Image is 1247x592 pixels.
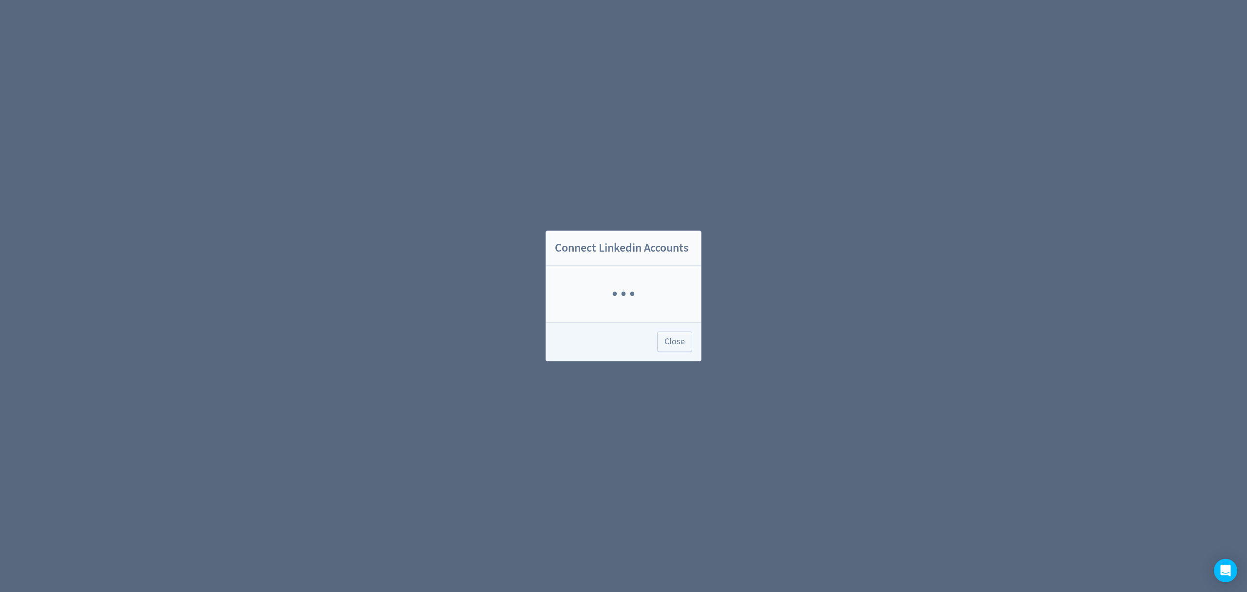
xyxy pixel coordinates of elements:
span: · [619,269,628,318]
div: Open Intercom Messenger [1214,559,1237,582]
span: · [628,269,637,318]
span: Close [664,337,685,346]
button: Close [657,332,692,352]
h2: Connect Linkedin Accounts [546,231,701,266]
span: · [610,269,619,318]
